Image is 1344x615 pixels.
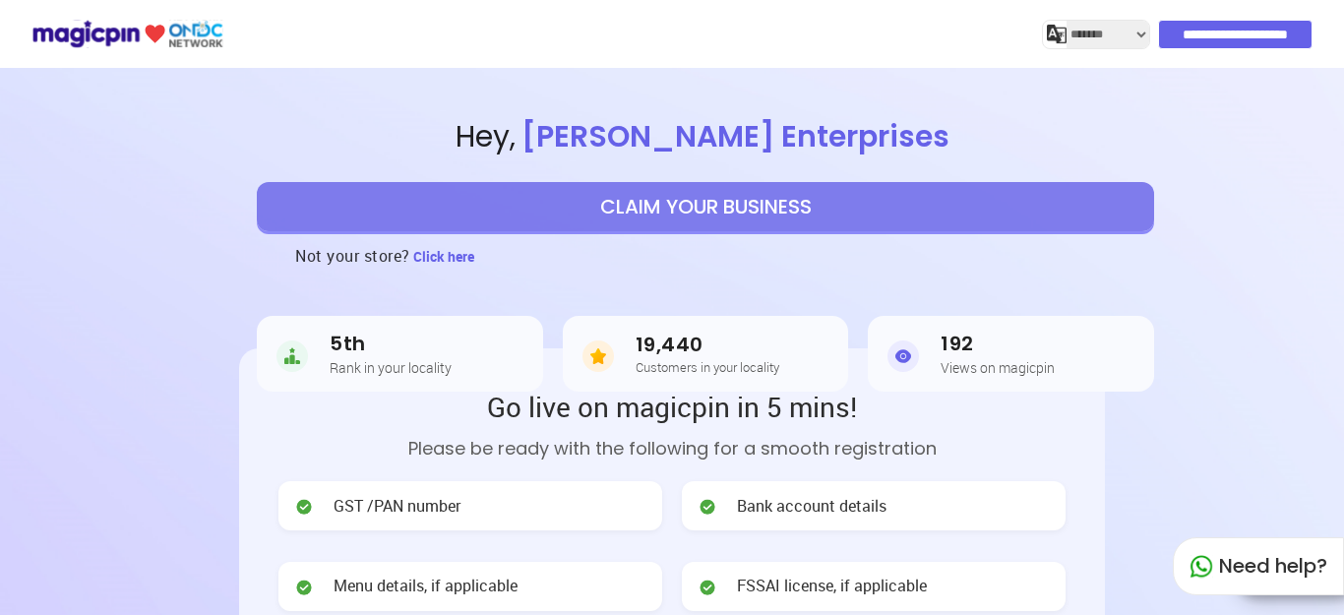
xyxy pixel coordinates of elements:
h3: 5th [330,333,452,355]
h3: Not your store? [295,231,410,280]
span: Menu details, if applicable [334,575,518,597]
h5: Rank in your locality [330,360,452,375]
img: check [294,578,314,597]
h3: 19,440 [636,334,779,356]
span: Bank account details [737,495,886,518]
h5: Views on magicpin [941,360,1055,375]
img: Rank [276,337,308,376]
img: Customers [582,337,614,376]
h5: Customers in your locality [636,360,779,374]
span: Hey , [67,116,1344,158]
span: FSSAI license, if applicable [737,575,927,597]
span: Click here [413,247,474,266]
div: Need help? [1173,537,1344,595]
img: check [698,578,717,597]
img: whatapp_green.7240e66a.svg [1190,555,1213,579]
img: check [698,497,717,517]
span: GST /PAN number [334,495,460,518]
img: check [294,497,314,517]
span: [PERSON_NAME] Enterprises [516,115,955,157]
img: j2MGCQAAAABJRU5ErkJggg== [1047,25,1067,44]
h3: 192 [941,333,1055,355]
img: Views [887,337,919,376]
button: CLAIM YOUR BUSINESS [257,182,1154,231]
img: ondc-logo-new-small.8a59708e.svg [31,17,223,51]
h2: Go live on magicpin in 5 mins! [278,388,1066,425]
p: Please be ready with the following for a smooth registration [278,435,1066,461]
